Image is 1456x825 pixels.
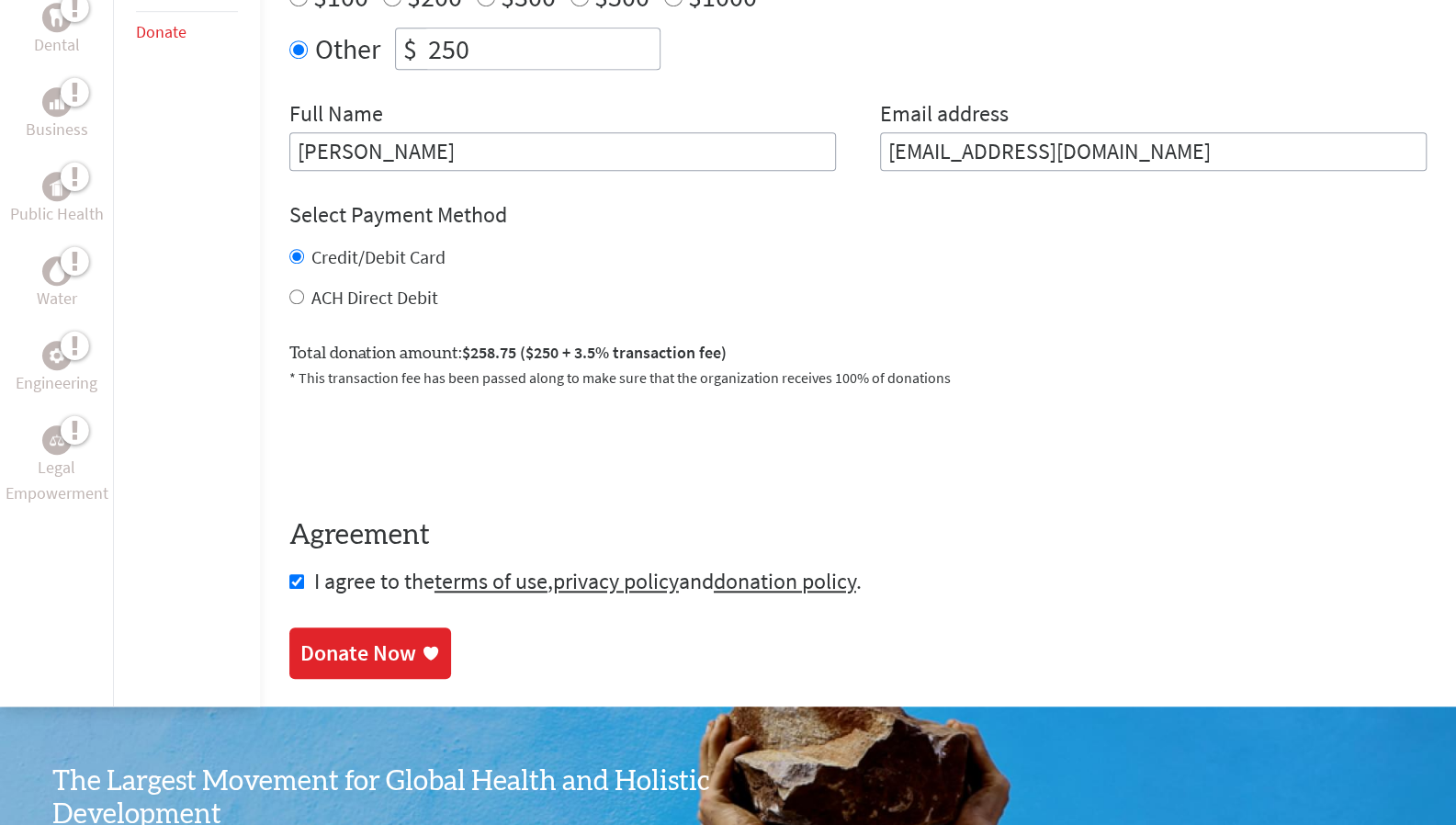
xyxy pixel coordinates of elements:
[880,132,1427,171] input: Your Email
[50,348,64,363] img: Engineering
[424,28,660,69] input: Enter Amount
[289,99,383,132] label: Full Name
[289,200,1427,230] h4: Select Payment Method
[16,341,97,396] a: EngineeringEngineering
[435,567,547,595] a: terms of use
[289,132,836,171] input: Enter Full Name
[42,3,72,32] div: Dental
[50,95,64,109] img: Business
[289,367,1427,389] p: * This transaction fee has been passed along to make sure that the organization receives 100% of ...
[50,9,64,27] img: Dental
[553,567,679,595] a: privacy policy
[300,639,416,668] div: Donate Now
[10,172,104,227] a: Public HealthPublic Health
[136,21,186,42] a: Donate
[289,340,727,367] label: Total donation amount:
[880,99,1009,132] label: Email address
[136,12,238,52] li: Donate
[42,87,72,117] div: Business
[26,87,88,142] a: BusinessBusiness
[314,567,862,595] span: I agree to the , and .
[311,286,438,309] label: ACH Direct Debit
[289,411,569,482] iframe: reCAPTCHA
[50,261,64,282] img: Water
[4,425,109,506] a: Legal EmpowermentLegal Empowerment
[42,425,72,455] div: Legal Empowerment
[26,117,88,142] p: Business
[714,567,856,595] a: donation policy
[37,256,77,311] a: WaterWater
[4,455,109,506] p: Legal Empowerment
[37,286,77,311] p: Water
[42,341,72,370] div: Engineering
[289,519,1427,552] h4: Agreement
[42,172,72,201] div: Public Health
[50,435,64,446] img: Legal Empowerment
[42,256,72,286] div: Water
[311,245,446,268] label: Credit/Debit Card
[34,32,80,58] p: Dental
[396,28,424,69] div: $
[315,28,380,70] label: Other
[289,627,451,679] a: Donate Now
[462,342,727,363] span: $258.75 ($250 + 3.5% transaction fee)
[50,177,64,196] img: Public Health
[34,3,80,58] a: DentalDental
[16,370,97,396] p: Engineering
[10,201,104,227] p: Public Health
